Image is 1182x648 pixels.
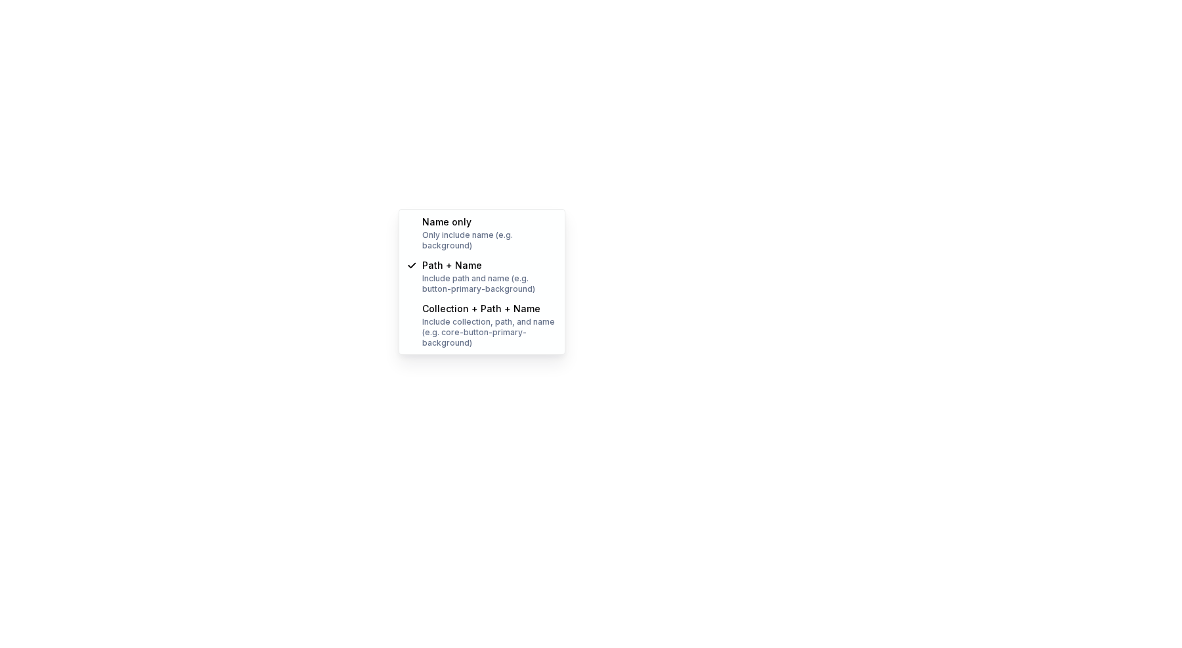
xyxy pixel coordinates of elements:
span: Name only [422,216,471,227]
div: Only include name (e.g. background) [422,230,558,251]
div: Include path and name (e.g. button-primary-background) [422,273,558,294]
span: Path + Name [422,260,482,271]
span: Collection + Path + Name [422,303,540,314]
div: Include collection, path, and name (e.g. core-button-primary-background) [422,317,558,348]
